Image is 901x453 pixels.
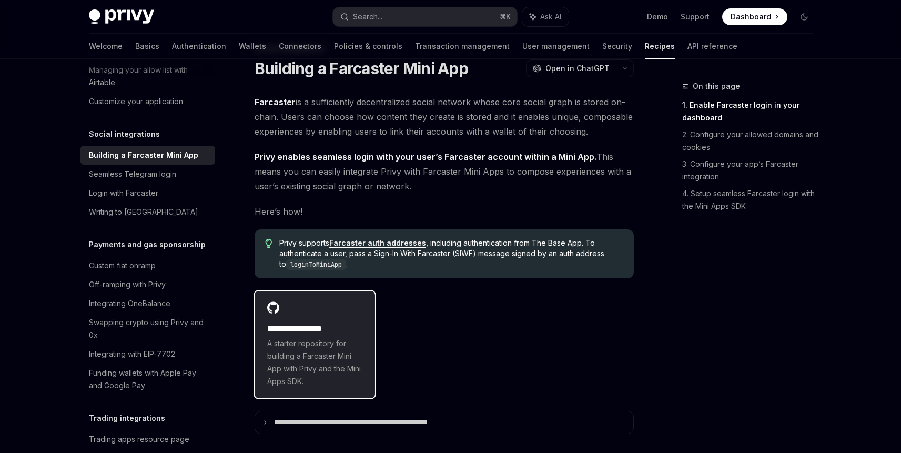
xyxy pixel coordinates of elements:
a: Farcaster auth addresses [329,238,426,248]
div: Trading apps resource page [89,433,189,446]
a: Integrating OneBalance [80,294,215,313]
a: **** **** **** **A starter repository for building a Farcaster Mini App with Privy and the Mini A... [255,291,376,398]
button: Open in ChatGPT [526,59,616,77]
a: API reference [687,34,737,59]
a: Basics [135,34,159,59]
a: Farcaster [255,97,296,108]
strong: Farcaster [255,97,296,107]
div: Managing your allow list with Airtable [89,64,209,89]
h5: Payments and gas sponsorship [89,238,206,251]
a: Dashboard [722,8,787,25]
a: Integrating with EIP-7702 [80,345,215,364]
span: ⌘ K [500,13,511,21]
a: Transaction management [415,34,510,59]
span: Dashboard [731,12,771,22]
a: 3. Configure your app’s Farcaster integration [682,156,821,185]
a: Authentication [172,34,226,59]
a: User management [522,34,590,59]
a: Security [602,34,632,59]
a: Writing to [GEOGRAPHIC_DATA] [80,203,215,222]
div: Seamless Telegram login [89,168,176,180]
div: Swapping crypto using Privy and 0x [89,316,209,341]
div: Integrating with EIP-7702 [89,348,175,360]
a: Demo [647,12,668,22]
a: Policies & controls [334,34,402,59]
span: is a sufficiently decentralized social network whose core social graph is stored on-chain. Users ... [255,95,634,139]
div: Integrating OneBalance [89,297,170,310]
div: Custom fiat onramp [89,259,156,272]
span: Open in ChatGPT [545,63,610,74]
div: Search... [353,11,382,23]
a: Login with Farcaster [80,184,215,203]
a: Welcome [89,34,123,59]
div: Login with Farcaster [89,187,158,199]
div: Off-ramping with Privy [89,278,166,291]
a: Customize your application [80,92,215,111]
a: Off-ramping with Privy [80,275,215,294]
a: Seamless Telegram login [80,165,215,184]
a: Wallets [239,34,266,59]
div: Building a Farcaster Mini App [89,149,198,162]
div: Funding wallets with Apple Pay and Google Pay [89,367,209,392]
a: Recipes [645,34,675,59]
span: Privy supports , including authentication from The Base App. To authenticate a user, pass a Sign-... [279,238,623,270]
a: Trading apps resource page [80,430,215,449]
a: Support [681,12,710,22]
code: loginToMiniApp [286,259,346,270]
a: Custom fiat onramp [80,256,215,275]
button: Toggle dark mode [796,8,813,25]
svg: Tip [265,239,272,248]
a: Building a Farcaster Mini App [80,146,215,165]
img: dark logo [89,9,154,24]
div: Writing to [GEOGRAPHIC_DATA] [89,206,198,218]
h5: Social integrations [89,128,160,140]
span: On this page [693,80,740,93]
h5: Trading integrations [89,412,165,425]
a: Swapping crypto using Privy and 0x [80,313,215,345]
a: 4. Setup seamless Farcaster login with the Mini Apps SDK [682,185,821,215]
div: Customize your application [89,95,183,108]
a: Funding wallets with Apple Pay and Google Pay [80,364,215,395]
span: Here’s how! [255,204,634,219]
h1: Building a Farcaster Mini App [255,59,468,78]
span: This means you can easily integrate Privy with Farcaster Mini Apps to compose experiences with a ... [255,149,634,194]
a: 2. Configure your allowed domains and cookies [682,126,821,156]
button: Ask AI [522,7,569,26]
a: Managing your allow list with Airtable [80,61,215,92]
a: 1. Enable Farcaster login in your dashboard [682,97,821,126]
span: Ask AI [540,12,561,22]
span: A starter repository for building a Farcaster Mini App with Privy and the Mini Apps SDK. [267,337,363,388]
strong: Privy enables seamless login with your user’s Farcaster account within a Mini App. [255,152,596,162]
button: Search...⌘K [333,7,517,26]
a: Connectors [279,34,321,59]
